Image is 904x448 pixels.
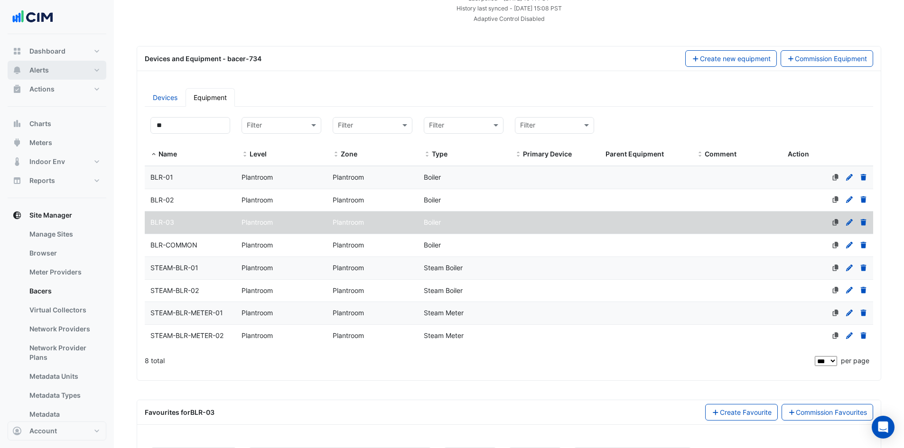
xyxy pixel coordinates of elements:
small: Tue 19-Aug-2025 08:08 BST [457,5,562,12]
span: Meters [29,138,52,147]
button: Meters [8,133,106,152]
a: No primary device defined [831,218,840,226]
a: Metadata [22,405,106,424]
a: No favourites defined [831,309,840,317]
app-icon: Charts [12,119,22,128]
span: Dashboard [29,46,65,56]
span: BLR-03 [150,218,174,226]
span: Plantroom [242,173,273,181]
app-icon: Site Manager [12,210,22,220]
span: Plantroom [242,196,273,204]
span: Name [150,151,157,158]
app-icon: Reports [12,176,22,185]
div: Favourites [145,407,214,417]
a: No favourites defined [831,331,840,339]
button: Create Favourite [705,404,778,421]
span: Boiler [424,173,441,181]
a: Edit [845,241,854,249]
small: Adaptive Control Disabled [474,15,545,22]
a: Browser [22,244,106,263]
span: Comment [705,150,736,158]
a: Virtual Collectors [22,301,106,320]
span: Steam Boiler [424,264,463,272]
a: Delete [859,218,868,226]
a: Delete [859,196,868,204]
a: Devices [145,88,186,107]
a: No primary device defined [831,196,840,204]
a: Delete [859,173,868,181]
a: Metadata Types [22,386,106,405]
span: STEAM-BLR-02 [150,286,199,294]
div: 8 total [145,349,813,373]
span: Type [432,150,447,158]
span: Plantroom [242,218,273,226]
button: Reports [8,171,106,190]
span: Parent Equipment [606,150,664,158]
span: Plantroom [242,286,273,294]
span: Plantroom [333,331,364,339]
div: Devices and Equipment - bacer-734 [139,54,680,64]
a: No primary device defined [831,173,840,181]
button: Alerts [8,61,106,80]
button: Commission Equipment [781,50,874,67]
span: Plantroom [333,173,364,181]
a: No favourites defined [831,286,840,294]
a: Edit [845,196,854,204]
span: Plantroom [242,331,273,339]
button: Charts [8,114,106,133]
a: Delete [859,286,868,294]
span: Site Manager [29,210,72,220]
span: Primary Device [515,151,522,158]
img: Company Logo [11,8,54,27]
app-icon: Alerts [12,65,22,75]
a: Equipment [186,88,235,107]
span: Plantroom [333,218,364,226]
a: Edit [845,331,854,339]
span: Account [29,426,57,436]
a: Manage Sites [22,225,106,244]
a: Network Providers [22,320,106,338]
span: Plantroom [242,309,273,317]
a: Edit [845,218,854,226]
span: STEAM-BLR-METER-01 [150,309,223,317]
a: Edit [845,173,854,181]
span: Boiler [424,196,441,204]
span: Zone [341,150,357,158]
a: Edit [845,286,854,294]
span: Steam Meter [424,331,464,339]
app-icon: Indoor Env [12,157,22,166]
a: Metadata Units [22,367,106,386]
span: Plantroom [333,286,364,294]
span: Level [242,151,248,158]
span: Plantroom [242,264,273,272]
a: Edit [845,264,854,272]
button: Actions [8,80,106,99]
span: Comment [697,151,703,158]
a: Edit [845,309,854,317]
span: for [181,408,214,416]
span: Steam Boiler [424,286,463,294]
span: BLR-01 [150,173,173,181]
span: Plantroom [333,241,364,249]
app-icon: Dashboard [12,46,22,56]
button: Site Manager [8,206,106,225]
span: Boiler [424,241,441,249]
a: No favourites defined [831,264,840,272]
button: Account [8,421,106,440]
a: Commission Favourites [782,404,874,421]
span: Plantroom [333,309,364,317]
span: Alerts [29,65,49,75]
span: Actions [29,84,55,94]
a: Delete [859,331,868,339]
app-icon: Meters [12,138,22,147]
a: Bacers [22,282,106,301]
span: BLR-COMMON [150,241,197,249]
span: BLR-02 [150,196,174,204]
button: Create new equipment [685,50,777,67]
span: per page [841,357,869,365]
span: Plantroom [242,241,273,249]
span: Charts [29,119,51,128]
span: Steam Meter [424,309,464,317]
span: Plantroom [333,196,364,204]
span: Action [788,150,809,158]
